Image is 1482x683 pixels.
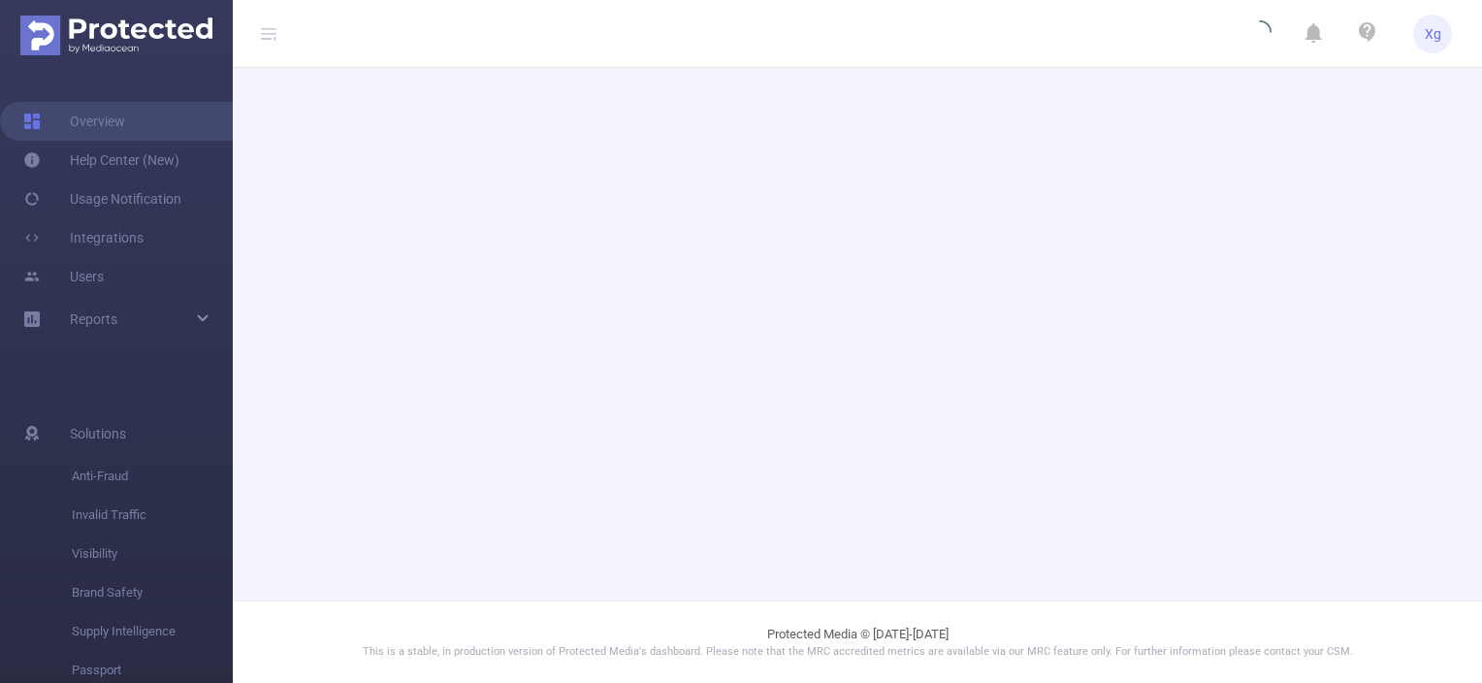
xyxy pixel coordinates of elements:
span: Xg [1425,15,1441,53]
a: Integrations [23,218,144,257]
a: Help Center (New) [23,141,179,179]
a: Usage Notification [23,179,181,218]
i: icon: loading [1248,20,1272,48]
span: Brand Safety [72,573,233,612]
span: Visibility [72,535,233,573]
span: Anti-Fraud [72,457,233,496]
a: Users [23,257,104,296]
span: Invalid Traffic [72,496,233,535]
span: Supply Intelligence [72,612,233,651]
a: Reports [70,300,117,339]
a: Overview [23,102,125,141]
span: Reports [70,311,117,327]
p: This is a stable, in production version of Protected Media's dashboard. Please note that the MRC ... [281,644,1434,661]
span: Solutions [70,414,126,453]
img: Protected Media [20,16,212,55]
footer: Protected Media © [DATE]-[DATE] [233,601,1482,683]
